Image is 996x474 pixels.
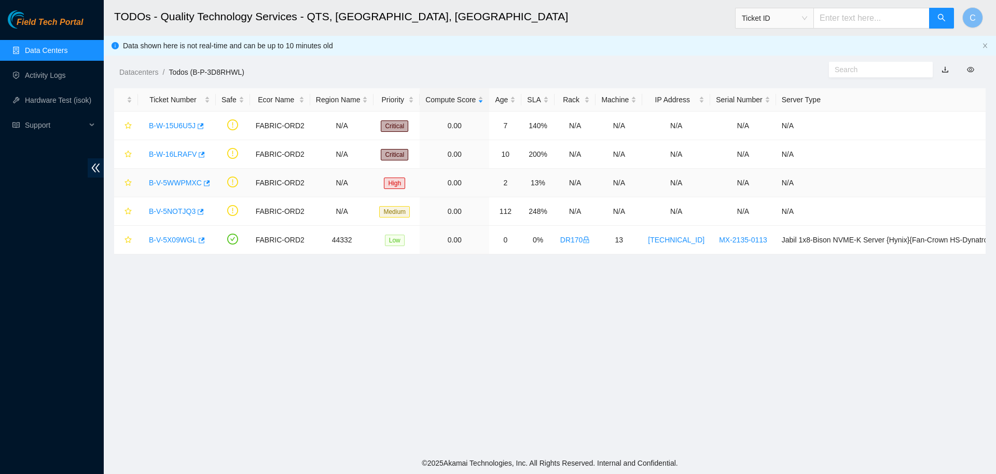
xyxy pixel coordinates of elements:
[596,140,642,169] td: N/A
[555,169,596,197] td: N/A
[596,226,642,254] td: 13
[125,151,132,159] span: star
[250,112,310,140] td: FABRIC-ORD2
[982,43,988,49] button: close
[17,18,83,28] span: Field Tech Portal
[420,197,489,226] td: 0.00
[310,140,374,169] td: N/A
[125,179,132,187] span: star
[310,112,374,140] td: N/A
[521,140,554,169] td: 200%
[120,174,132,191] button: star
[250,197,310,226] td: FABRIC-ORD2
[120,117,132,134] button: star
[710,169,776,197] td: N/A
[8,19,83,32] a: Akamai TechnologiesField Tech Portal
[384,178,405,189] span: High
[596,169,642,197] td: N/A
[250,169,310,197] td: FABRIC-ORD2
[169,68,244,76] a: Todos (B-P-3D8RHWL)
[642,197,710,226] td: N/A
[120,203,132,220] button: star
[162,68,164,76] span: /
[942,65,949,74] a: download
[120,232,132,248] button: star
[420,140,489,169] td: 0.00
[521,197,554,226] td: 248%
[25,115,86,136] span: Support
[521,112,554,140] td: 140%
[742,10,807,26] span: Ticket ID
[379,206,410,218] span: Medium
[489,169,521,197] td: 2
[813,8,930,29] input: Enter text here...
[88,158,104,178] span: double-left
[560,236,590,244] a: DR170lock
[227,119,238,130] span: exclamation-circle
[420,226,489,254] td: 0.00
[719,236,767,244] a: MX-2135-0113
[227,148,238,159] span: exclamation-circle
[310,197,374,226] td: N/A
[125,208,132,216] span: star
[12,121,20,129] span: read
[710,197,776,226] td: N/A
[642,112,710,140] td: N/A
[970,11,976,24] span: C
[149,179,202,187] a: B-V-5WWPMXC
[104,452,996,474] footer: © 2025 Akamai Technologies, Inc. All Rights Reserved. Internal and Confidential.
[642,140,710,169] td: N/A
[25,71,66,79] a: Activity Logs
[967,66,974,73] span: eye
[555,112,596,140] td: N/A
[310,226,374,254] td: 44332
[489,112,521,140] td: 7
[125,122,132,130] span: star
[149,236,197,244] a: B-V-5X09WGL
[250,226,310,254] td: FABRIC-ORD2
[489,140,521,169] td: 10
[227,205,238,216] span: exclamation-circle
[835,64,919,75] input: Search
[555,197,596,226] td: N/A
[25,96,91,104] a: Hardware Test (isok)
[929,8,954,29] button: search
[710,140,776,169] td: N/A
[489,226,521,254] td: 0
[125,236,132,245] span: star
[385,235,405,246] span: Low
[642,169,710,197] td: N/A
[710,112,776,140] td: N/A
[521,169,554,197] td: 13%
[227,177,238,187] span: exclamation-circle
[934,61,957,78] button: download
[310,169,374,197] td: N/A
[381,149,408,160] span: Critical
[119,68,158,76] a: Datacenters
[420,112,489,140] td: 0.00
[555,140,596,169] td: N/A
[583,236,590,243] span: lock
[937,13,946,23] span: search
[521,226,554,254] td: 0%
[420,169,489,197] td: 0.00
[250,140,310,169] td: FABRIC-ORD2
[596,197,642,226] td: N/A
[962,7,983,28] button: C
[149,207,196,215] a: B-V-5NOTJQ3
[120,146,132,162] button: star
[25,46,67,55] a: Data Centers
[648,236,704,244] a: [TECHNICAL_ID]
[227,234,238,245] span: check-circle
[381,120,408,132] span: Critical
[596,112,642,140] td: N/A
[8,10,52,29] img: Akamai Technologies
[149,121,196,130] a: B-W-15U6U5J
[489,197,521,226] td: 112
[149,150,197,158] a: B-W-16LRAFV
